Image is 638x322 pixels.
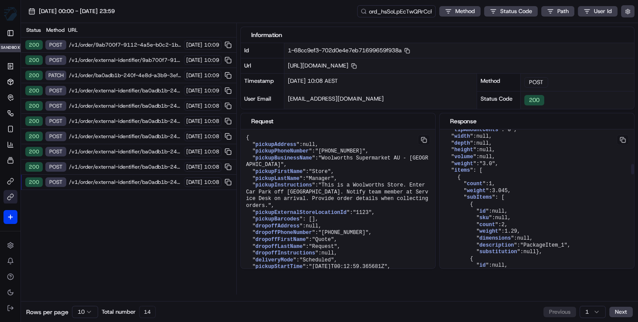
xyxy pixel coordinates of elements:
div: 📗 [9,172,16,179]
span: /v1/order/external-identifier/ba0adb1b-240f-4e8d-a3b9-3ef6bc80bf1b [69,179,181,186]
span: 10:09 [204,87,219,94]
span: • [72,135,75,142]
div: 200 [25,132,43,141]
div: Status Code [477,91,521,109]
span: [DATE] [186,133,202,140]
span: dropoffPhoneNumber [256,230,312,236]
span: Path [557,7,569,15]
button: [DATE] 00:00 - [DATE] 23:59 [24,5,119,17]
span: dropoffFirstName [256,237,306,243]
span: volume [454,154,473,160]
span: pickupLastName [256,176,300,182]
span: [EMAIL_ADDRESS][DOMAIN_NAME] [288,95,384,102]
div: We're available if you need us! [39,92,120,99]
span: deliveryMode [256,257,293,263]
span: Method [455,7,475,15]
span: null [321,250,334,256]
div: Start new chat [39,83,143,92]
div: 14 [139,306,156,318]
div: POST [45,116,66,126]
input: Type to search [357,5,436,17]
div: 200 [25,162,43,172]
div: POST [45,55,66,65]
img: 3896929479090_30aebdde9cd604a72657_72.png [18,83,34,99]
div: PATCH [45,71,66,80]
div: Id [241,43,284,58]
span: "1123" [353,210,372,216]
span: [DATE] [186,87,202,94]
span: sku [479,215,489,221]
span: "Woolworths Supermarket AU - [GEOGRAPHIC_DATA]" [246,155,428,168]
div: POST [45,147,66,156]
span: null [492,208,505,214]
span: substitution [479,249,517,255]
span: "Request" [309,244,337,250]
span: Rows per page [26,308,68,316]
span: [DATE] [186,163,202,170]
p: Welcome 👋 [9,35,159,49]
span: /v1/order/external-identifier/ba0adb1b-240f-4e8d-a3b9-3ef6bc80bf1b [69,163,181,170]
span: weight [479,228,498,234]
span: count [479,222,495,228]
div: 200 [25,147,43,156]
span: null [479,147,492,153]
span: 10:09 [204,41,219,48]
span: pickupStartTime [256,264,303,270]
span: weight [454,161,473,167]
button: Method [439,6,481,17]
span: dropoffAddress [256,223,300,229]
div: 200 [25,86,43,95]
span: 10:08 [204,118,219,125]
span: [PERSON_NAME] [27,135,71,142]
span: "0" [505,127,514,133]
span: 2 [502,222,505,228]
img: Nash [9,9,26,26]
img: MILKRUN [3,7,17,21]
div: Request [251,117,425,125]
div: User Email [241,92,284,109]
button: Next [609,307,633,317]
span: count [467,181,483,187]
div: Method [44,27,65,34]
div: 200 [25,101,43,111]
span: API Documentation [82,171,140,180]
span: /v1/order/external-identifier/9ab700f7-9112-4a5e-b0c2-1b38a2f8cc70 [69,57,181,64]
span: "PackageItem_1" [520,242,567,248]
span: null [303,142,315,148]
span: 10:09 [204,57,219,64]
span: dropoffInstructions [256,250,315,256]
span: null [492,262,505,268]
span: User Id [594,7,612,15]
span: [DATE] [186,148,202,155]
span: 10:08 [204,133,219,140]
span: 10:08 [204,179,219,186]
span: 10:09 [204,72,219,79]
span: pickupBarcodes [256,216,300,222]
span: /v1/order/external-identifier/ba0adb1b-240f-4e8d-a3b9-3ef6bc80bf1b [69,133,181,140]
span: null [476,140,489,146]
span: 10:08 [204,163,219,170]
span: 1.29 [505,228,517,234]
span: depth [454,140,470,146]
div: POST [524,77,548,88]
span: items [454,167,470,173]
button: Status Code [484,6,538,17]
button: MILKRUN [3,3,17,24]
div: 200 [25,177,43,187]
span: tipAmountCents [454,127,498,133]
button: User Id [578,6,618,17]
span: Pylon [87,193,106,199]
span: id [479,262,485,268]
span: "[DATE]T00:12:59.365681Z" [309,264,387,270]
div: Past conversations [9,113,58,120]
span: pickupAddress [256,142,297,148]
span: [URL][DOMAIN_NAME] [288,62,357,69]
div: POST [45,101,66,111]
span: /v1/order/9ab700f7-9112-4a5e-b0c2-1b38a2f8cc70/autodispatch [69,41,181,48]
span: [DATE] [186,72,202,79]
img: Kareem Kanaan [9,127,23,141]
span: width [454,133,470,139]
span: pickupPhoneNumber [256,148,309,154]
span: 10:08 [204,102,219,109]
span: /v1/order/external-identifier/ba0adb1b-240f-4e8d-a3b9-3ef6bc80bf1b [69,148,181,155]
